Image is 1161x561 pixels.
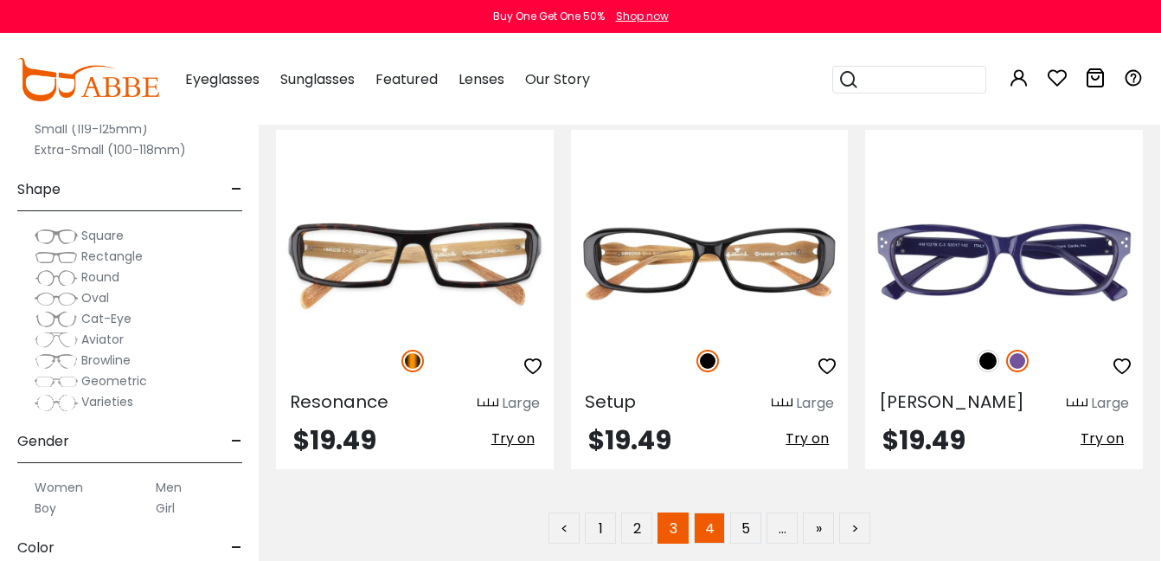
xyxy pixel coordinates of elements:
label: Small (119-125mm) [35,119,148,139]
span: $19.49 [882,422,965,459]
a: 4 [694,513,725,544]
span: Resonance [290,390,388,414]
span: [PERSON_NAME] [879,390,1024,414]
img: size ruler [1067,397,1087,410]
span: Browline [81,351,131,369]
button: Try on [780,428,834,450]
label: Boy [35,498,56,519]
img: Black Setup - TR ,Universal Bridge Fit [571,192,849,331]
div: Shop now [616,9,669,24]
img: Varieties.png [35,394,78,412]
img: Tortoise Resonance - TR ,Universal Bridge Fit [276,192,554,331]
button: Try on [486,428,540,450]
img: size ruler [772,397,792,410]
span: Try on [786,429,829,448]
img: Black [696,350,719,372]
img: Purple [1006,350,1029,372]
label: Extra-Small (100-118mm) [35,139,186,160]
img: Round.png [35,269,78,287]
span: Sunglasses [280,69,355,89]
div: Large [796,393,834,414]
img: Purple Giroux - TR ,Universal Bridge Fit [865,192,1143,331]
img: Geometric.png [35,373,78,390]
img: Square.png [35,228,78,245]
span: Aviator [81,331,124,348]
span: Square [81,227,124,244]
span: Varieties [81,393,133,410]
img: Oval.png [35,290,78,307]
span: Featured [375,69,438,89]
a: » [803,513,834,544]
span: Eyeglasses [185,69,260,89]
img: Tortoise [401,350,424,372]
span: Lenses [459,69,504,89]
img: Browline.png [35,352,78,370]
a: < [548,513,580,544]
span: Try on [1081,429,1124,448]
span: Try on [491,429,535,448]
button: Try on [1075,428,1129,450]
span: Our Story [525,69,590,89]
div: Large [1091,393,1129,414]
div: Buy One Get One 50% [493,9,605,24]
span: - [231,421,242,462]
span: Gender [17,421,69,462]
img: size ruler [478,397,498,410]
a: 5 [730,513,761,544]
span: $19.49 [588,422,671,459]
span: 3 [657,513,689,544]
span: Oval [81,289,109,306]
a: 2 [621,513,652,544]
img: Aviator.png [35,332,78,349]
span: Cat-Eye [81,310,131,327]
a: Shop now [607,9,669,23]
span: Geometric [81,372,147,390]
img: abbeglasses.com [17,58,159,101]
img: Cat-Eye.png [35,311,78,328]
span: Rectangle [81,248,143,265]
div: Large [502,393,540,414]
span: Setup [585,390,636,414]
span: … [767,513,798,544]
a: > [839,513,870,544]
a: 1 [585,513,616,544]
span: Round [81,268,119,286]
label: Girl [156,498,175,519]
label: Men [156,477,182,498]
span: Shape [17,169,61,210]
span: $19.49 [293,422,376,459]
label: Women [35,477,83,498]
img: Rectangle.png [35,248,78,266]
img: Black [977,350,999,372]
span: - [231,169,242,210]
